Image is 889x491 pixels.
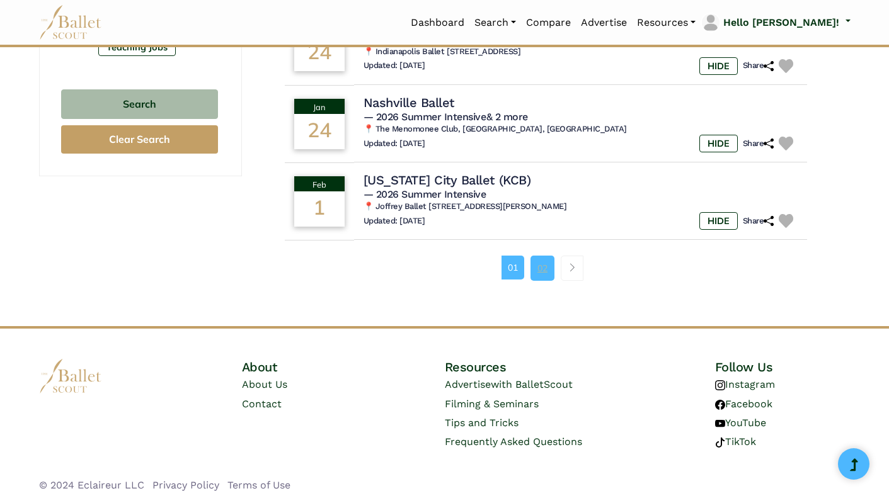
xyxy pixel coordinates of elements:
a: Advertisewith BalletScout [445,378,573,390]
a: About Us [242,378,287,390]
div: Feb [294,176,345,191]
div: Jan [294,99,345,114]
h6: 📍 Indianapolis Ballet [STREET_ADDRESS] [364,47,798,57]
h4: Follow Us [715,359,851,375]
img: facebook logo [715,400,725,410]
label: HIDE [699,212,738,230]
div: 1 [294,191,345,227]
img: profile picture [702,14,720,31]
a: Terms of Use [227,479,290,491]
span: — 2026 Summer Intensive [364,188,486,200]
h6: Updated: [DATE] [364,138,425,149]
a: Resources [632,9,701,36]
label: Teaching Jobs [98,38,176,56]
h6: Updated: [DATE] [364,60,425,71]
h4: About [242,359,377,375]
img: youtube logo [715,419,725,429]
h6: 📍 Joffrey Ballet [STREET_ADDRESS][PERSON_NAME] [364,201,798,212]
label: HIDE [699,57,738,75]
h6: Share [743,138,774,149]
a: Filming & Seminars [445,398,539,410]
button: Search [61,89,218,119]
a: & 2 more [486,111,528,123]
h6: Share [743,216,774,227]
img: instagram logo [715,380,725,390]
h4: [US_STATE] City Ballet (KCB) [364,172,531,188]
a: Compare [521,9,576,36]
img: tiktok logo [715,437,725,448]
h4: Resources [445,359,648,375]
button: Clear Search [61,125,218,154]
a: Facebook [715,398,772,410]
h4: Nashville Ballet [364,94,454,111]
img: logo [39,359,102,393]
a: 02 [531,256,554,281]
h6: 📍 The Menomonee Club, [GEOGRAPHIC_DATA], [GEOGRAPHIC_DATA] [364,124,798,135]
a: Dashboard [406,9,469,36]
a: Search [469,9,521,36]
a: Instagram [715,378,775,390]
span: — 2026 Summer Intensive [364,111,528,123]
h6: Share [743,60,774,71]
a: 01 [502,256,524,279]
span: with BalletScout [491,378,573,390]
label: HIDE [699,135,738,152]
a: YouTube [715,417,766,429]
nav: Page navigation example [502,256,590,281]
a: Contact [242,398,282,410]
a: Advertise [576,9,632,36]
p: Hello [PERSON_NAME]! [723,14,839,31]
a: TikTok [715,436,756,448]
a: profile picture Hello [PERSON_NAME]! [701,13,850,33]
a: Privacy Policy [152,479,219,491]
div: 24 [294,114,345,149]
a: Frequently Asked Questions [445,436,582,448]
a: Tips and Tricks [445,417,519,429]
div: 24 [294,36,345,71]
h6: Updated: [DATE] [364,216,425,227]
